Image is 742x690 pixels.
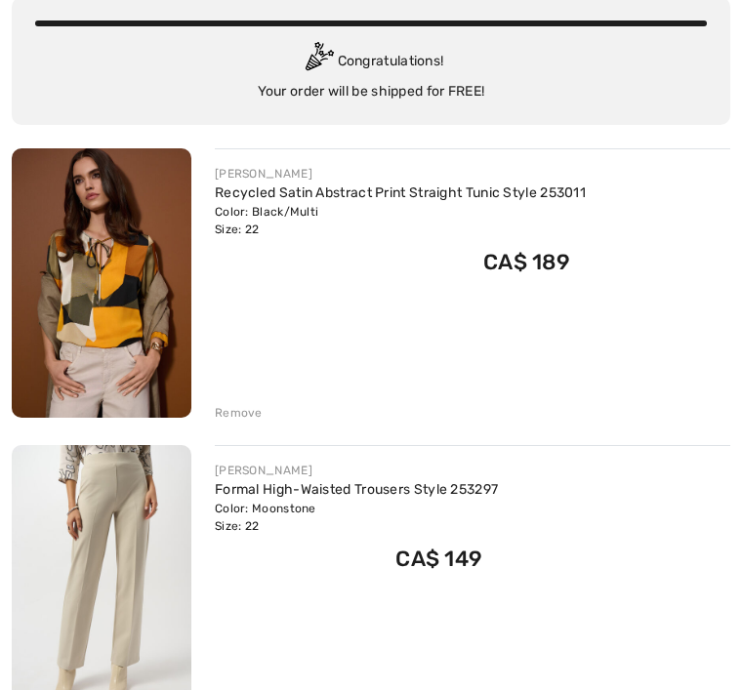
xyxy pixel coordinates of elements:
div: Remove [215,405,263,423]
a: Recycled Satin Abstract Print Straight Tunic Style 253011 [215,185,586,202]
div: [PERSON_NAME] [215,166,586,183]
div: Color: Moonstone Size: 22 [215,501,498,536]
span: CA$ 149 [395,547,482,573]
img: Congratulation2.svg [299,43,338,82]
div: [PERSON_NAME] [215,463,498,480]
div: Color: Black/Multi Size: 22 [215,204,586,239]
span: CA$ 189 [483,250,570,276]
img: Recycled Satin Abstract Print Straight Tunic Style 253011 [12,149,191,419]
a: Formal High-Waisted Trousers Style 253297 [215,482,498,499]
div: Congratulations! Your order will be shipped for FREE! [35,43,707,102]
